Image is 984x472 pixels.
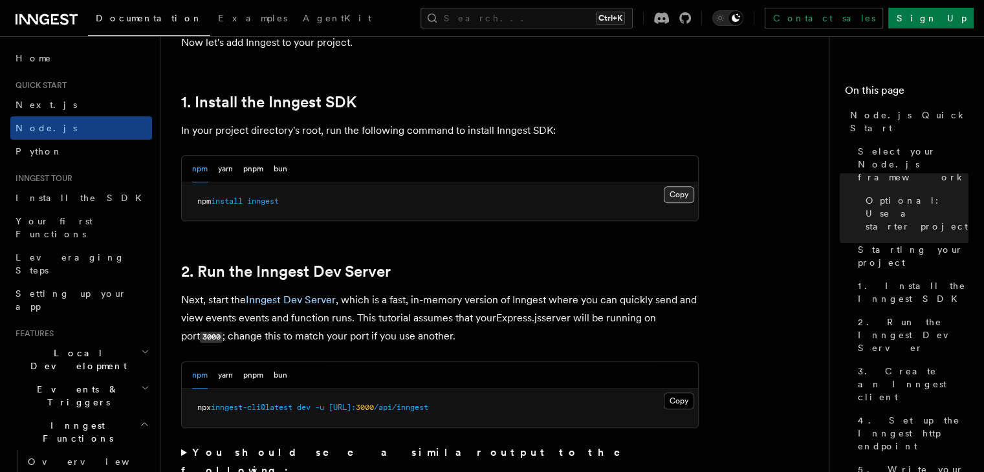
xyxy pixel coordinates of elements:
[858,145,968,184] span: Select your Node.js framework
[243,362,263,389] button: pnpm
[845,103,968,140] a: Node.js Quick Start
[16,123,77,133] span: Node.js
[218,156,233,182] button: yarn
[16,252,125,275] span: Leveraging Steps
[858,243,968,269] span: Starting your project
[297,403,311,412] span: dev
[10,347,141,372] span: Local Development
[860,189,968,238] a: Optional: Use a starter project
[16,193,149,203] span: Install the SDK
[421,8,633,28] button: Search...Ctrl+K
[10,341,152,378] button: Local Development
[247,197,279,206] span: inngest
[664,392,694,409] button: Copy
[315,403,324,412] span: -u
[10,378,152,414] button: Events & Triggers
[16,216,93,239] span: Your first Functions
[853,310,968,359] a: 2. Run the Inngest Dev Server
[853,274,968,310] a: 1. Install the Inngest SDK
[16,288,127,312] span: Setting up your app
[10,173,72,184] span: Inngest tour
[374,403,428,412] span: /api/inngest
[10,140,152,163] a: Python
[211,403,292,412] span: inngest-cli@latest
[10,116,152,140] a: Node.js
[845,83,968,103] h4: On this page
[96,13,202,23] span: Documentation
[274,362,287,389] button: bun
[10,419,140,445] span: Inngest Functions
[181,122,699,140] p: In your project directory's root, run the following command to install Inngest SDK:
[10,93,152,116] a: Next.js
[197,403,211,412] span: npx
[10,328,54,339] span: Features
[181,263,391,281] a: 2. Run the Inngest Dev Server
[10,383,141,409] span: Events & Triggers
[218,362,233,389] button: yarn
[858,316,968,354] span: 2. Run the Inngest Dev Server
[853,359,968,409] a: 3. Create an Inngest client
[28,456,161,467] span: Overview
[858,279,968,305] span: 1. Install the Inngest SDK
[192,156,208,182] button: npm
[10,414,152,450] button: Inngest Functions
[853,140,968,189] a: Select your Node.js framework
[274,156,287,182] button: bun
[200,332,223,343] code: 3000
[712,10,743,26] button: Toggle dark mode
[16,146,63,156] span: Python
[858,414,968,453] span: 4. Set up the Inngest http endpoint
[850,109,968,134] span: Node.js Quick Start
[303,13,371,23] span: AgentKit
[329,403,356,412] span: [URL]:
[10,282,152,318] a: Setting up your app
[10,209,152,246] a: Your first Functions
[210,4,295,35] a: Examples
[181,291,699,346] p: Next, start the , which is a fast, in-memory version of Inngest where you can quickly send and vi...
[664,186,694,203] button: Copy
[596,12,625,25] kbd: Ctrl+K
[16,100,77,110] span: Next.js
[10,80,67,91] span: Quick start
[888,8,974,28] a: Sign Up
[356,403,374,412] span: 3000
[866,194,968,233] span: Optional: Use a starter project
[246,294,336,306] a: Inngest Dev Server
[181,34,699,52] p: Now let's add Inngest to your project.
[218,13,287,23] span: Examples
[853,238,968,274] a: Starting your project
[243,156,263,182] button: pnpm
[181,93,356,111] a: 1. Install the Inngest SDK
[211,197,243,206] span: install
[16,52,52,65] span: Home
[10,246,152,282] a: Leveraging Steps
[853,409,968,458] a: 4. Set up the Inngest http endpoint
[10,47,152,70] a: Home
[295,4,379,35] a: AgentKit
[10,186,152,209] a: Install the SDK
[858,365,968,403] span: 3. Create an Inngest client
[192,362,208,389] button: npm
[197,197,211,206] span: npm
[88,4,210,36] a: Documentation
[765,8,883,28] a: Contact sales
